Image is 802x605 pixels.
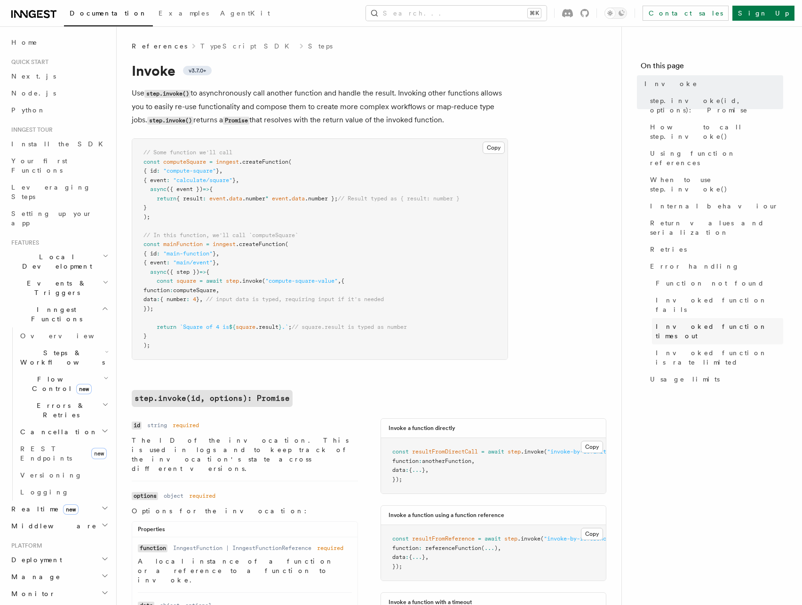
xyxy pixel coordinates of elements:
span: : [157,250,160,257]
span: "invoke-by-definition" [547,448,619,455]
a: Next.js [8,68,111,85]
span: computeSquare [163,159,206,165]
button: Monitor [8,585,111,602]
span: Deployment [8,555,62,565]
span: event [209,195,226,202]
span: : [186,296,190,302]
span: Events & Triggers [8,279,103,297]
span: , [338,278,341,284]
span: Features [8,239,39,247]
span: square [236,324,255,330]
span: anotherFunction [422,458,471,464]
span: ) [494,545,498,551]
span: } [422,467,425,473]
span: : [405,554,409,560]
span: .createFunction [239,159,288,165]
button: Local Development [8,248,111,275]
span: : [167,259,170,266]
span: .result [255,324,278,330]
dd: InngestFunction | InngestFunctionReference [173,544,311,552]
button: Toggle dark mode [604,8,627,19]
span: : [157,167,160,174]
span: Python [11,106,46,114]
span: { id [143,167,157,174]
span: const [143,241,160,247]
span: resultFromReference [412,535,475,542]
span: , [216,250,219,257]
a: step.invoke(id, options): Promise [646,92,783,119]
a: Python [8,102,111,119]
button: Manage [8,568,111,585]
span: , [219,167,222,174]
span: REST Endpoints [20,445,72,462]
span: : [170,287,173,294]
span: Local Development [8,252,103,271]
span: Invoked function fails [656,295,783,314]
span: Quick start [8,58,48,66]
span: , [216,259,219,266]
span: }); [392,476,402,483]
span: Logging [20,488,69,496]
span: ${ [229,324,236,330]
span: { result [176,195,203,202]
p: A local instance of a function or a reference to a function to invoke. [138,557,352,585]
span: Inngest tour [8,126,53,134]
span: => [199,269,206,275]
span: : [157,296,160,302]
span: ( [481,545,484,551]
a: Invoked function times out [652,318,783,344]
span: = [209,159,213,165]
a: Invoked function fails [652,292,783,318]
span: } [196,296,199,302]
dd: required [317,544,343,552]
a: AgentKit [214,3,276,25]
div: Properties [132,525,357,537]
span: // In this function, we'll call `computeSquare` [143,232,298,239]
span: : [419,545,422,551]
dd: string [147,422,167,429]
span: } [216,167,219,174]
span: : [405,467,409,473]
span: Middleware [8,521,97,531]
span: "invoke-by-reference" [544,535,613,542]
span: = [206,241,209,247]
span: square [176,278,196,284]
span: function [143,287,170,294]
a: Error handling [646,258,783,275]
span: const [157,278,173,284]
button: Steps & Workflows [16,344,111,371]
span: ... [412,467,422,473]
span: Errors & Retries [16,401,102,420]
span: } [213,259,216,266]
span: ); [143,342,150,349]
h4: On this page [641,60,783,75]
span: { event [143,177,167,183]
span: Flow Control [16,374,103,393]
span: mainFunction [163,241,203,247]
a: Invoke [641,75,783,92]
span: data [392,467,405,473]
span: }); [392,563,402,570]
a: TypeScript SDK [200,41,295,51]
span: Realtime [8,504,79,514]
span: ); [143,214,150,220]
span: Invoked function is rate limited [656,348,783,367]
span: inngest [213,241,236,247]
a: Logging [16,484,111,501]
span: { [409,467,412,473]
span: Usage limits [650,374,720,384]
span: } [143,333,147,339]
span: References [132,41,187,51]
h3: Invoke a function using a function reference [389,511,504,519]
a: Leveraging Steps [8,179,111,205]
span: Invoke [644,79,698,88]
a: Return values and serialization [646,215,783,241]
span: { number [160,296,186,302]
span: ( [285,241,288,247]
span: AgentKit [220,9,270,17]
span: Setting up your app [11,210,92,227]
button: Errors & Retries [16,397,111,423]
a: REST Endpointsnew [16,440,111,467]
span: ( [544,448,547,455]
span: ( [262,278,265,284]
